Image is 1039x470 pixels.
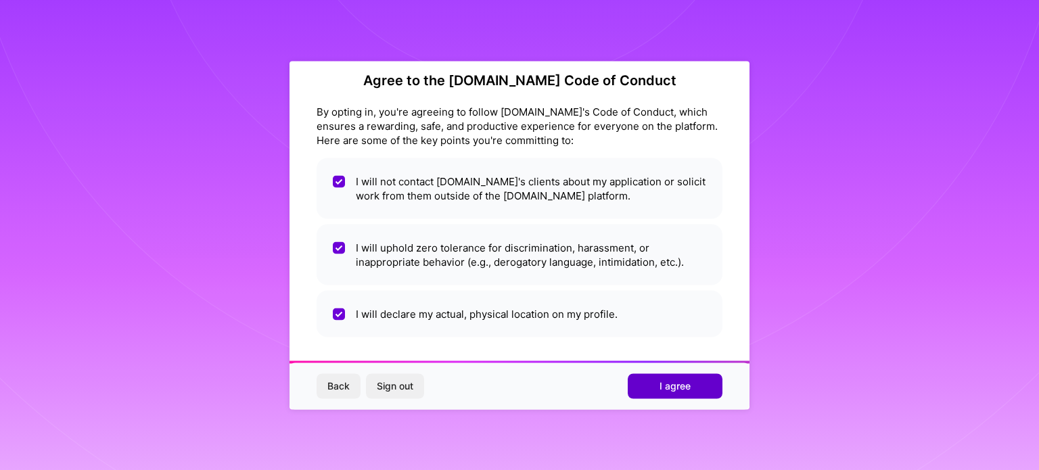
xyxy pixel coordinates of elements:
li: I will declare my actual, physical location on my profile. [317,290,722,337]
button: I agree [628,374,722,398]
h2: Agree to the [DOMAIN_NAME] Code of Conduct [317,72,722,88]
button: Sign out [366,374,424,398]
li: I will not contact [DOMAIN_NAME]'s clients about my application or solicit work from them outside... [317,158,722,218]
span: I agree [660,379,691,393]
li: I will uphold zero tolerance for discrimination, harassment, or inappropriate behavior (e.g., der... [317,224,722,285]
span: Back [327,379,350,393]
span: Sign out [377,379,413,393]
button: Back [317,374,361,398]
div: By opting in, you're agreeing to follow [DOMAIN_NAME]'s Code of Conduct, which ensures a rewardin... [317,104,722,147]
